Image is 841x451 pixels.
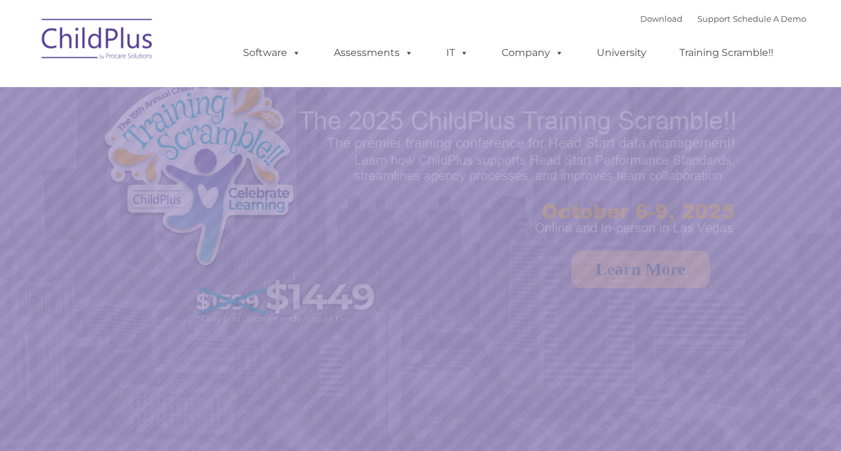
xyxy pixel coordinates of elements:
a: Support [697,14,730,24]
a: Learn More [571,251,710,288]
a: Download [640,14,682,24]
a: University [584,40,659,65]
a: IT [434,40,481,65]
font: | [640,14,806,24]
a: Assessments [321,40,426,65]
a: Software [231,40,313,65]
img: ChildPlus by Procare Solutions [35,10,160,72]
a: Schedule A Demo [733,14,806,24]
a: Training Scramble!! [667,40,786,65]
a: Company [489,40,576,65]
